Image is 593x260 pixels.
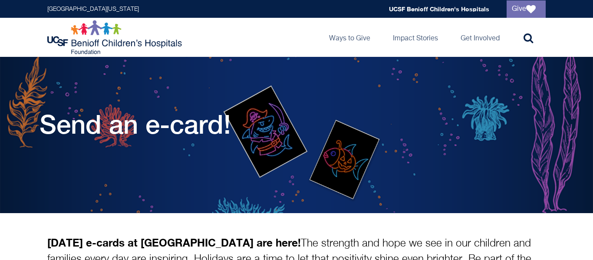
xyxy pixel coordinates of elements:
[47,236,301,249] strong: [DATE] e-cards at [GEOGRAPHIC_DATA] are here!
[322,18,377,57] a: Ways to Give
[386,18,445,57] a: Impact Stories
[47,6,139,12] a: [GEOGRAPHIC_DATA][US_STATE]
[47,20,184,55] img: Logo for UCSF Benioff Children's Hospitals Foundation
[389,5,489,13] a: UCSF Benioff Children's Hospitals
[507,0,546,18] a: Give
[454,18,507,57] a: Get Involved
[40,109,231,139] h1: Send an e-card!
